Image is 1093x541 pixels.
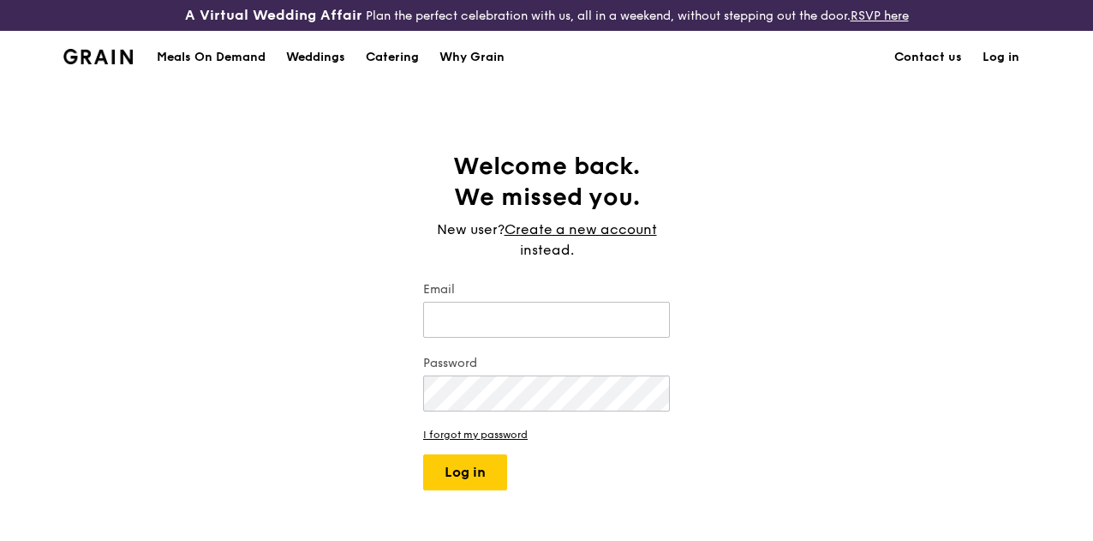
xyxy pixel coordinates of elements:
[423,429,670,441] a: I forgot my password
[423,454,507,490] button: Log in
[972,32,1030,83] a: Log in
[423,281,670,298] label: Email
[520,242,574,258] span: instead.
[63,30,133,81] a: GrainGrain
[439,32,505,83] div: Why Grain
[355,32,429,83] a: Catering
[276,32,355,83] a: Weddings
[157,32,266,83] div: Meals On Demand
[63,49,133,64] img: Grain
[286,32,345,83] div: Weddings
[423,355,670,372] label: Password
[505,219,657,240] a: Create a new account
[182,7,911,24] div: Plan the perfect celebration with us, all in a weekend, without stepping out the door.
[185,7,362,24] h3: A Virtual Wedding Affair
[366,32,419,83] div: Catering
[851,9,909,23] a: RSVP here
[437,221,505,237] span: New user?
[884,32,972,83] a: Contact us
[429,32,515,83] a: Why Grain
[423,151,670,213] h1: Welcome back. We missed you.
